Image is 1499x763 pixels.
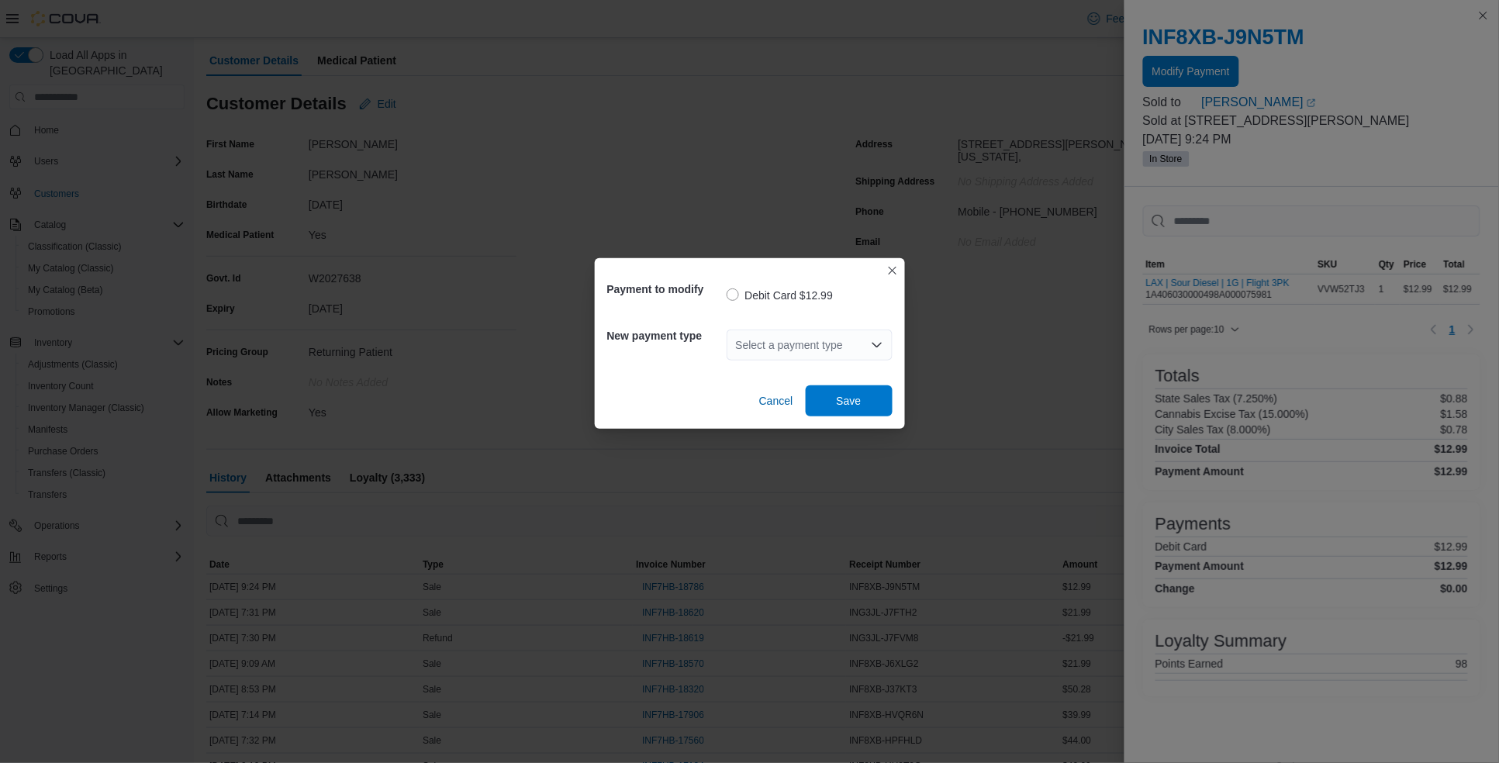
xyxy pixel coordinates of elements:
button: Save [806,385,893,416]
button: Open list of options [871,339,883,351]
label: Debit Card $12.99 [727,286,834,305]
h5: Payment to modify [607,274,724,305]
span: Cancel [759,393,793,409]
input: Accessible screen reader label [736,336,737,354]
h5: New payment type [607,320,724,351]
button: Cancel [753,385,800,416]
button: Closes this modal window [883,261,902,280]
span: Save [837,393,862,409]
